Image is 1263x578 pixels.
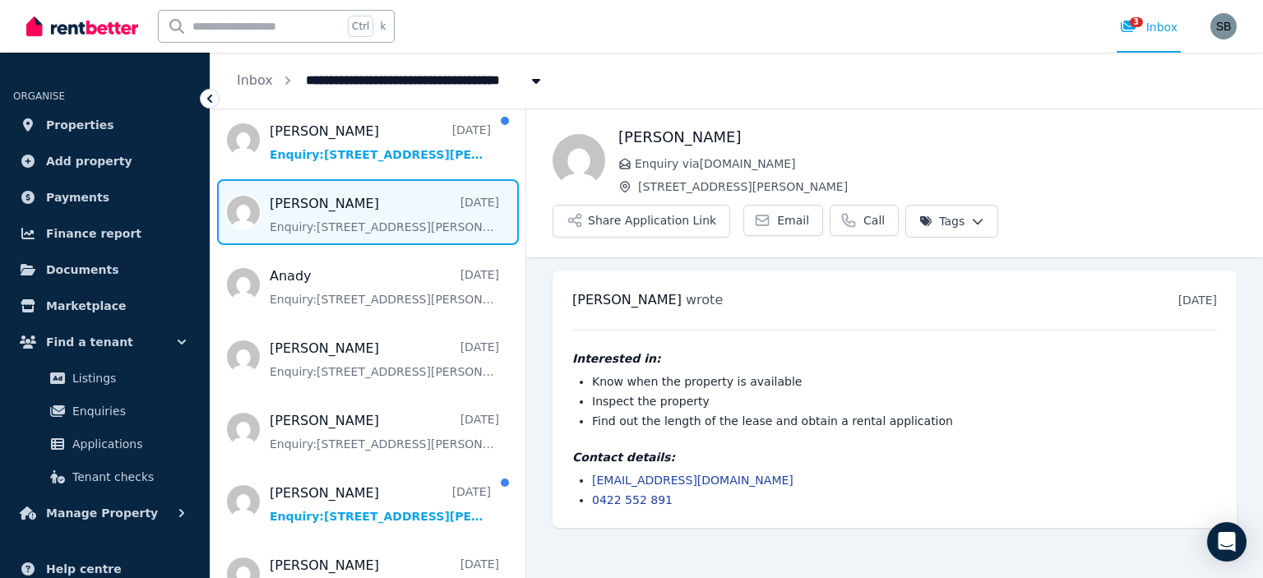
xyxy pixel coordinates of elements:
button: Manage Property [13,497,197,529]
a: Applications [20,428,190,460]
span: Payments [46,187,109,207]
a: Payments [13,181,197,214]
h1: [PERSON_NAME] [618,126,1237,149]
h4: Interested in: [572,350,1217,367]
span: Enquiry via [DOMAIN_NAME] [635,155,1237,172]
li: Know when the property is available [592,373,1217,390]
time: [DATE] [1178,294,1217,307]
span: Manage Property [46,503,158,523]
a: [PERSON_NAME][DATE]Enquiry:[STREET_ADDRESS][PERSON_NAME]. [270,411,499,452]
a: Properties [13,109,197,141]
a: Inbox [237,72,273,88]
img: Rushi [553,134,605,187]
span: Enquiries [72,401,183,421]
button: Tags [905,205,998,238]
span: Call [863,212,885,229]
div: Open Intercom Messenger [1207,522,1247,562]
span: Applications [72,434,183,454]
a: Enquiries [20,395,190,428]
span: Properties [46,115,114,135]
a: Listings [20,362,190,395]
button: Share Application Link [553,205,730,238]
a: [PERSON_NAME][DATE]Enquiry:[STREET_ADDRESS][PERSON_NAME]. [270,122,491,163]
a: [PERSON_NAME][DATE]Enquiry:[STREET_ADDRESS][PERSON_NAME]. [270,483,491,525]
span: k [380,20,386,33]
nav: Breadcrumb [210,53,571,109]
span: Marketplace [46,296,126,316]
h4: Contact details: [572,449,1217,465]
img: Satendra Bhola [1210,13,1237,39]
a: Email [743,205,823,236]
span: Email [777,212,809,229]
span: Listings [72,368,183,388]
a: Marketplace [13,289,197,322]
a: 0422 552 891 [592,493,673,506]
a: Call [830,205,899,236]
span: Tags [919,213,965,229]
span: Documents [46,260,119,280]
a: Tenant checks [20,460,190,493]
a: [PERSON_NAME][DATE]Enquiry:[STREET_ADDRESS][PERSON_NAME]. [270,194,499,235]
span: 3 [1130,17,1143,27]
a: Add property [13,145,197,178]
a: Documents [13,253,197,286]
span: Finance report [46,224,141,243]
a: [EMAIL_ADDRESS][DOMAIN_NAME] [592,474,793,487]
a: Finance report [13,217,197,250]
a: [PERSON_NAME][DATE]Enquiry:[STREET_ADDRESS][PERSON_NAME]. [270,339,499,380]
span: Ctrl [348,16,373,37]
span: Find a tenant [46,332,133,352]
span: [STREET_ADDRESS][PERSON_NAME] [638,178,1237,195]
span: wrote [686,292,723,307]
span: [PERSON_NAME] [572,292,682,307]
li: Find out the length of the lease and obtain a rental application [592,413,1217,429]
span: ORGANISE [13,90,65,102]
li: Inspect the property [592,393,1217,409]
a: Anady[DATE]Enquiry:[STREET_ADDRESS][PERSON_NAME]. [270,266,499,307]
span: Add property [46,151,132,171]
button: Find a tenant [13,326,197,358]
div: Inbox [1120,19,1177,35]
img: RentBetter [26,14,138,39]
span: Tenant checks [72,467,183,487]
